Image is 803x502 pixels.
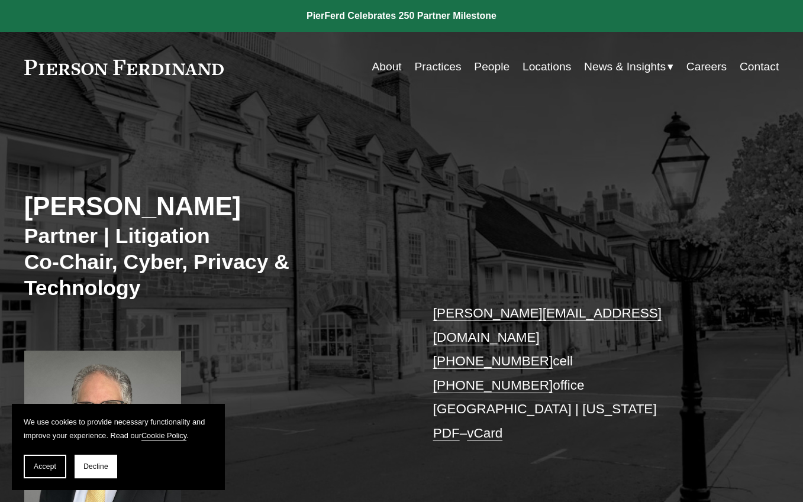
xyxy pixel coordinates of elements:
[584,57,666,77] span: News & Insights
[24,224,402,302] h3: Partner | Litigation Co-Chair, Cyber, Privacy & Technology
[75,455,117,478] button: Decline
[141,431,186,440] a: Cookie Policy
[433,354,553,368] a: [PHONE_NUMBER]
[372,56,401,79] a: About
[24,191,402,222] h2: [PERSON_NAME]
[414,56,461,79] a: Practices
[433,378,553,393] a: [PHONE_NUMBER]
[686,56,727,79] a: Careers
[467,426,502,441] a: vCard
[83,462,108,471] span: Decline
[24,416,213,443] p: We use cookies to provide necessary functionality and improve your experience. Read our .
[433,306,662,345] a: [PERSON_NAME][EMAIL_ADDRESS][DOMAIN_NAME]
[740,56,779,79] a: Contact
[24,455,66,478] button: Accept
[433,302,748,445] p: cell office [GEOGRAPHIC_DATA] | [US_STATE] –
[474,56,509,79] a: People
[34,462,56,471] span: Accept
[12,404,225,490] section: Cookie banner
[584,56,673,79] a: folder dropdown
[433,426,460,441] a: PDF
[523,56,571,79] a: Locations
